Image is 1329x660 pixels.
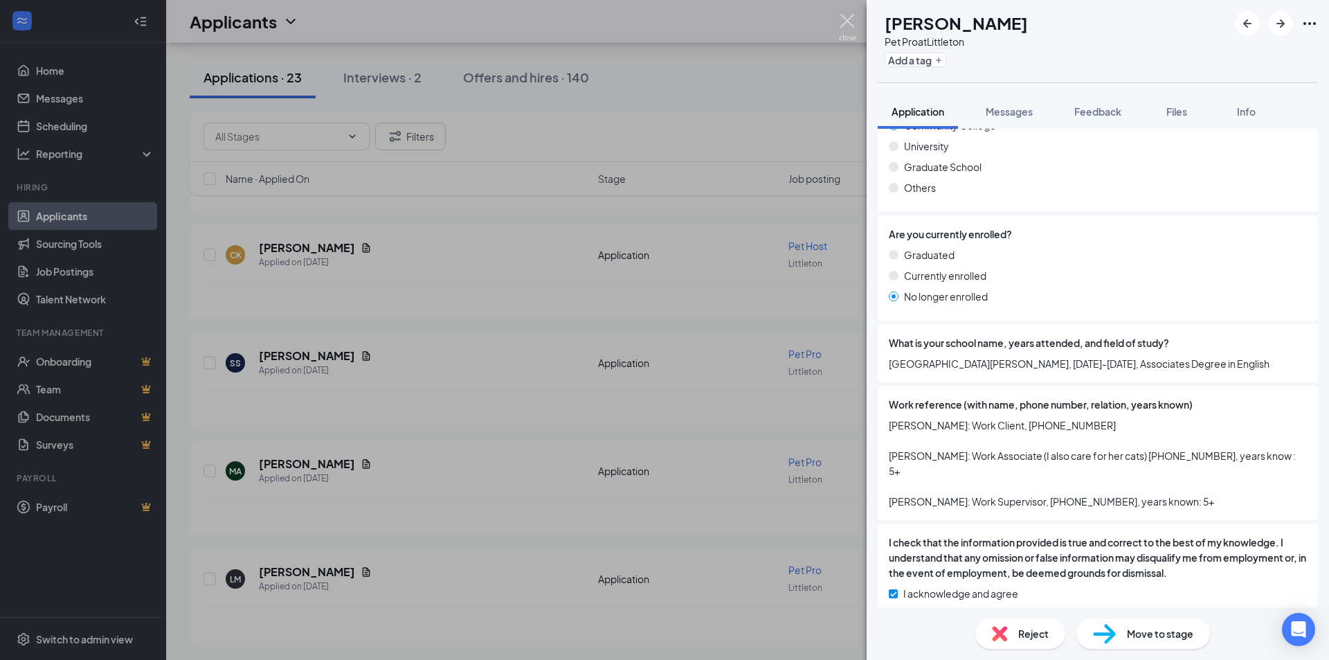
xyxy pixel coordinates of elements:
[1282,613,1315,646] div: Open Intercom Messenger
[903,586,1018,601] span: I acknowledge and agree
[904,268,986,283] span: Currently enrolled
[1239,15,1256,32] svg: ArrowLeftNew
[934,56,943,64] svg: Plus
[885,35,1028,48] div: Pet Pro at Littleton
[889,397,1193,412] span: Work reference (with name, phone number, relation, years known)
[1235,11,1260,36] button: ArrowLeftNew
[1074,105,1121,118] span: Feedback
[889,226,1012,242] span: Are you currently enrolled?
[889,335,1169,350] span: What is your school name, years attended, and field of study?
[885,53,946,67] button: PlusAdd a tag
[889,418,1307,509] span: [PERSON_NAME]: Work Client, [PHONE_NUMBER] [PERSON_NAME]: Work Associate (I also care for her cat...
[892,105,944,118] span: Application
[986,105,1033,118] span: Messages
[1301,15,1318,32] svg: Ellipses
[885,11,1028,35] h1: [PERSON_NAME]
[1127,626,1193,641] span: Move to stage
[904,180,936,195] span: Others
[904,139,949,154] span: University
[1272,15,1289,32] svg: ArrowRight
[1237,105,1256,118] span: Info
[889,356,1307,371] span: [GEOGRAPHIC_DATA][PERSON_NAME], [DATE]-[DATE], Associates Degree in English
[889,535,1307,580] span: I check that the information provided is true and correct to the best of my knowledge. I understa...
[1166,105,1187,118] span: Files
[904,159,982,175] span: Graduate School
[904,247,955,262] span: Graduated
[1268,11,1293,36] button: ArrowRight
[1018,626,1049,641] span: Reject
[904,289,988,304] span: No longer enrolled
